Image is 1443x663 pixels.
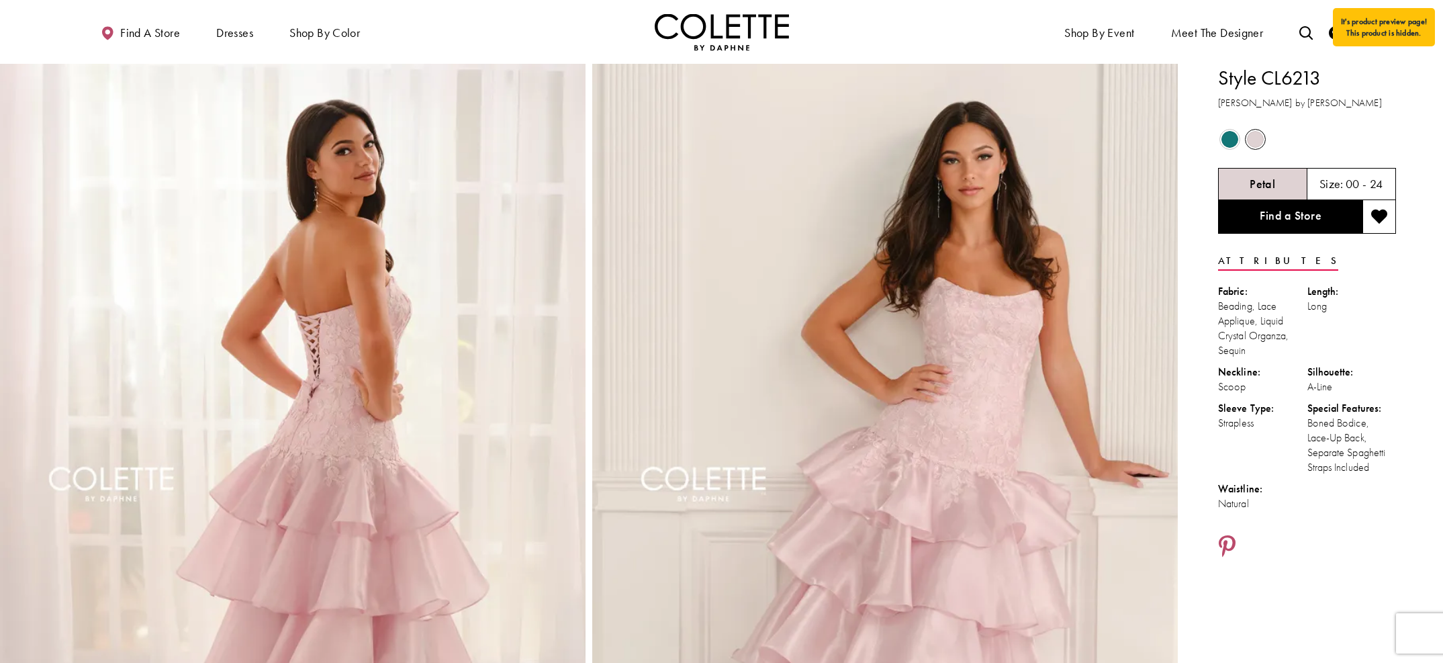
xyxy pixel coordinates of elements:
[1325,13,1346,50] a: Check Wishlist
[1218,496,1307,511] div: Natural
[1218,535,1236,560] a: Share using Pinterest - Opens in new tab
[1218,299,1307,358] div: Beading, Lace Applique, Liquid Crystal Organza, Sequin
[1218,127,1396,152] div: Product color controls state depends on size chosen
[1218,251,1338,271] a: Attributes
[1307,380,1397,394] div: A-Line
[1244,128,1267,151] div: Petal
[1250,177,1275,191] h5: Chosen color
[1218,284,1307,299] div: Fabric:
[1307,284,1397,299] div: Length:
[1218,380,1307,394] div: Scoop
[1064,26,1134,40] span: Shop By Event
[1218,416,1307,431] div: Strapless
[97,13,183,50] a: Find a store
[120,26,180,40] span: Find a store
[1218,64,1396,92] h1: Style CL6213
[289,26,360,40] span: Shop by color
[655,13,789,50] a: Visit Home Page
[1218,95,1396,111] h3: [PERSON_NAME] by [PERSON_NAME]
[1307,365,1397,380] div: Silhouette:
[655,13,789,50] img: Colette by Daphne
[1171,26,1264,40] span: Meet the designer
[1218,365,1307,380] div: Neckline:
[1307,416,1397,475] div: Boned Bodice, Lace-Up Back, Separate Spaghetti Straps Included
[1168,13,1267,50] a: Meet the designer
[1061,13,1137,50] span: Shop By Event
[286,13,363,50] span: Shop by color
[1218,401,1307,416] div: Sleeve Type:
[1218,128,1242,151] div: Ivy
[1218,200,1362,234] a: Find a Store
[216,26,253,40] span: Dresses
[1333,8,1435,46] div: It's product preview page! This product is hidden.
[213,13,257,50] span: Dresses
[1307,401,1397,416] div: Special Features:
[1218,482,1307,496] div: Waistline:
[1307,299,1397,314] div: Long
[1362,200,1396,234] button: Add to wishlist
[1296,13,1316,50] a: Toggle search
[1319,176,1344,191] span: Size:
[1346,177,1383,191] h5: 00 - 24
